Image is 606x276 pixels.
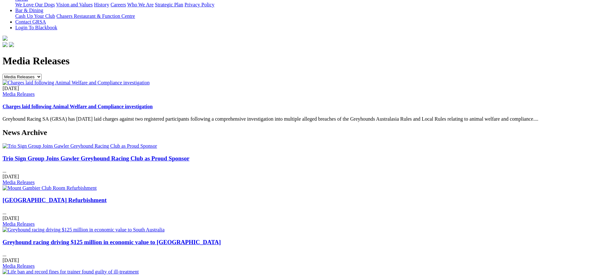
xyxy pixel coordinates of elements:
img: Trio Sign Group Joins Gawler Greyhound Racing Club as Proud Sponsor [3,143,157,149]
a: We Love Our Dogs [15,2,55,7]
div: Greyhound Racing SA (GRSA) has [DATE] laid charges against two registered participants following ... [3,86,603,122]
span: [DATE] [3,86,19,91]
h2: News Archive [3,128,603,137]
div: ... [3,197,603,227]
div: Bar & Dining [15,13,603,19]
a: Strategic Plan [155,2,183,7]
span: [DATE] [3,174,19,179]
a: Greyhound racing driving $125 million in economic value to [GEOGRAPHIC_DATA] [3,239,221,245]
img: twitter.svg [9,42,14,47]
span: [DATE] [3,258,19,263]
img: Life ban and record fines for trainer found guilty of ill-treatment [3,269,139,275]
a: Media Releases [3,263,35,269]
img: logo-grsa-white.png [3,36,8,41]
a: Media Releases [3,180,35,185]
a: Contact GRSA [15,19,46,25]
a: [GEOGRAPHIC_DATA] Refurbishment [3,197,107,203]
a: Vision and Values [56,2,93,7]
div: ... [3,239,603,269]
a: Login To Blackbook [15,25,57,30]
a: Charges laid following Animal Welfare and Compliance investigation [3,104,153,109]
img: Greyhound racing driving $125 million in economic value to South Australia [3,227,164,233]
a: Cash Up Your Club [15,13,55,19]
a: Privacy Policy [185,2,214,7]
h1: Media Releases [3,55,603,67]
img: Mount Gambier Club Room Refurbishment [3,185,97,191]
a: Media Releases [3,91,35,97]
a: Careers [110,2,126,7]
a: Chasers Restaurant & Function Centre [56,13,135,19]
a: Media Releases [3,221,35,227]
div: About [15,2,603,8]
a: History [94,2,109,7]
a: Trio Sign Group Joins Gawler Greyhound Racing Club as Proud Sponsor [3,155,190,162]
img: facebook.svg [3,42,8,47]
a: Who We Are [127,2,154,7]
div: ... [3,155,603,185]
img: Charges laid following Animal Welfare and Compliance investigation [3,80,150,86]
a: Bar & Dining [15,8,43,13]
span: [DATE] [3,216,19,221]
